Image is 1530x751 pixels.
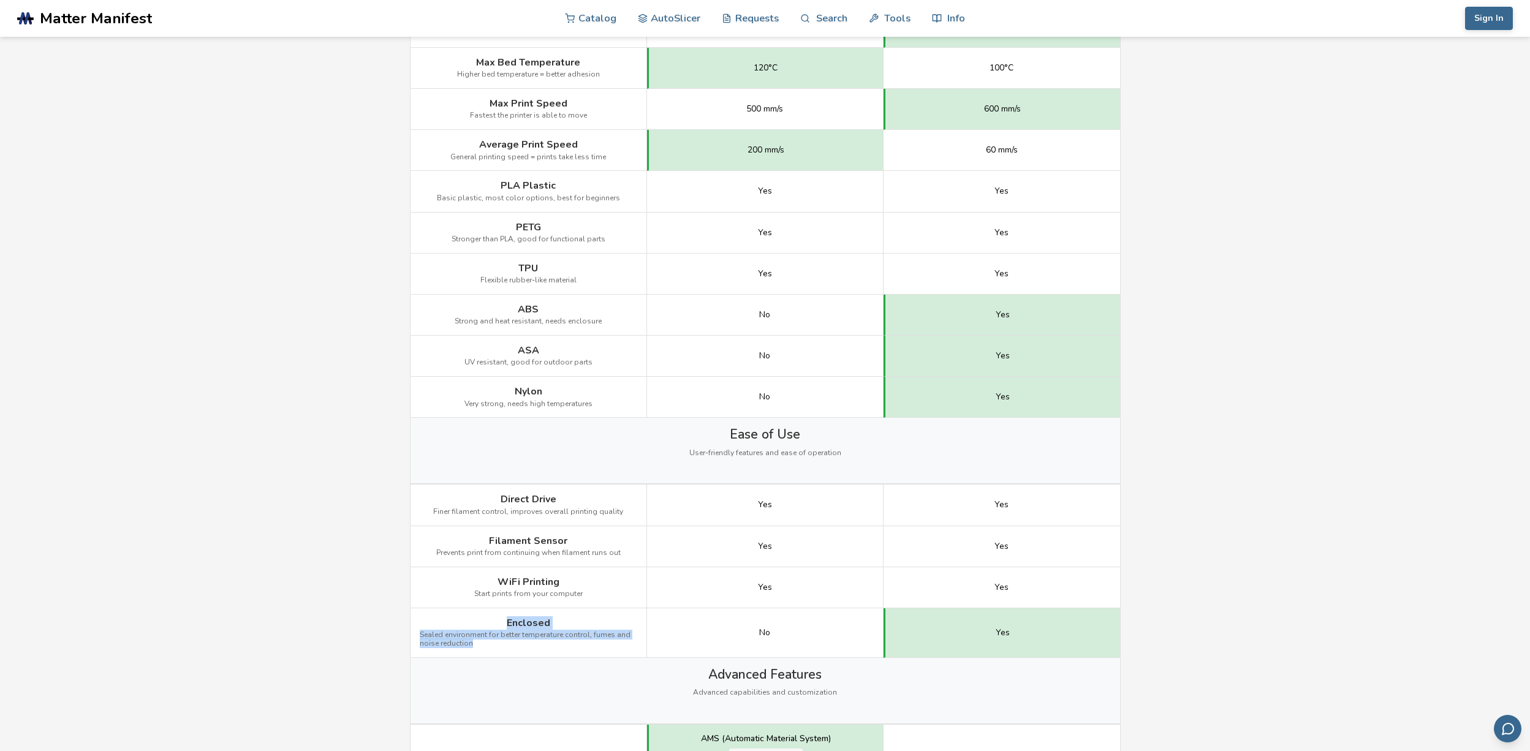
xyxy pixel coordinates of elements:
span: Nylon [515,386,542,397]
span: Higher temperature = more material options [453,29,604,38]
span: Yes [758,228,772,238]
span: 600 mm/s [984,104,1021,114]
button: Send feedback via email [1494,715,1521,742]
span: 500 mm/s [746,104,783,114]
span: Yes [994,542,1009,551]
span: Yes [996,351,1010,361]
span: Yes [758,583,772,592]
span: Finer filament control, improves overall printing quality [433,508,623,516]
div: AMS (Automatic Material System) [701,734,831,744]
span: Advanced Features [708,667,822,682]
span: Yes [758,542,772,551]
button: Sign In [1465,7,1513,30]
span: Direct Drive [501,494,556,505]
span: No [759,310,770,320]
span: UV resistant, good for outdoor parts [464,358,593,367]
span: General printing speed = prints take less time [450,153,606,162]
span: Very strong, needs high temperatures [464,400,593,409]
span: WiFi Printing [498,576,559,587]
span: Average Print Speed [479,139,578,150]
span: 100°C [990,63,1013,73]
span: Filament Sensor [489,535,567,546]
span: Yes [994,583,1009,592]
span: Yes [994,228,1009,238]
span: Yes [996,392,1010,402]
span: ABS [518,304,539,315]
span: Flexible rubber-like material [480,276,577,285]
span: Yes [996,628,1010,638]
span: Yes [758,269,772,279]
span: Yes [758,500,772,510]
span: Basic plastic, most color options, best for beginners [437,194,620,203]
span: 120°C [754,63,778,73]
span: Max Bed Temperature [476,57,580,68]
span: Yes [994,269,1009,279]
span: Prevents print from continuing when filament runs out [436,549,621,557]
span: No [759,351,770,361]
span: Yes [994,500,1009,510]
span: No [759,392,770,402]
span: 200 mm/s [748,145,784,155]
span: Higher bed temperature = better adhesion [457,70,600,79]
span: Strong and heat resistant, needs enclosure [455,317,602,326]
span: PETG [516,222,541,233]
span: Ease of Use [730,427,800,442]
span: Yes [758,186,772,196]
span: Yes [996,310,1010,320]
span: 60 mm/s [986,145,1018,155]
span: User-friendly features and ease of operation [689,449,841,458]
span: Start prints from your computer [474,590,583,598]
span: Advanced capabilities and customization [693,689,837,697]
span: Sealed environment for better temperature control, fumes and noise reduction [420,631,637,648]
span: No [759,628,770,638]
span: TPU [518,263,538,274]
span: Matter Manifest [40,10,152,27]
span: ASA [518,345,539,356]
span: Max Print Speed [490,98,567,109]
span: PLA Plastic [501,180,556,191]
span: Enclosed [507,617,550,628]
span: Fastest the printer is able to move [470,111,587,120]
span: Yes [994,186,1009,196]
span: Stronger than PLA, good for functional parts [452,235,605,244]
